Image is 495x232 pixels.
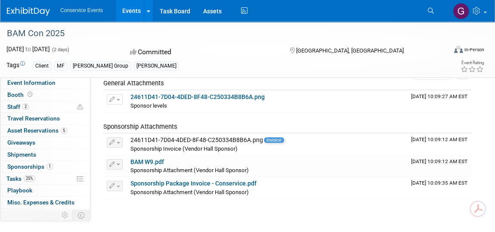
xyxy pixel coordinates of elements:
td: Tags [6,61,25,71]
a: Staff2 [0,101,90,113]
span: to [24,46,32,53]
td: Toggle Event Tabs [73,210,90,221]
img: Format-Inperson.png [454,46,463,53]
img: Gayle Reese [453,3,469,19]
span: Potential Scheduling Conflict -- at least one attendee is tagged in another overlapping event. [77,103,83,111]
span: Shipments [7,151,36,158]
a: Travel Reservations [0,113,90,124]
a: Sponsorship Package Invoice - Conservice.pdf [130,180,257,187]
td: Personalize Event Tab Strip [58,210,73,221]
div: MF [54,62,67,71]
a: Sponsorships1 [0,161,90,173]
a: Event Information [0,77,90,89]
span: 2 [22,103,29,110]
span: (2 days) [51,47,69,53]
span: Booth [7,91,34,98]
td: Upload Timestamp [408,90,471,112]
span: Upload Timestamp [411,136,467,142]
a: Misc. Expenses & Credits [0,197,90,208]
a: Tasks25% [0,173,90,185]
span: Sponsorships [7,163,53,170]
span: Upload Timestamp [411,180,467,186]
span: Sponsorship Invoice (Vendor Hall Sponsor) [130,145,238,152]
a: Giveaways [0,137,90,148]
span: Upload Timestamp [411,158,467,164]
div: Client [33,62,51,71]
div: In-Person [464,46,484,53]
span: Playbook [7,187,32,194]
span: Conservice Events [60,7,103,13]
span: Sponsorship Attachments [103,123,177,130]
span: Booth not reserved yet [26,91,34,98]
td: Upload Timestamp [408,133,471,155]
div: Committed [127,45,276,60]
a: Booth [0,89,90,101]
span: 1 [46,163,53,170]
span: 25% [24,175,35,182]
span: Staff [7,103,29,110]
span: Sponsor levels [130,102,167,109]
td: Upload Timestamp [408,155,471,177]
div: Event Format [410,45,485,58]
span: Tasks [6,175,35,182]
a: 24611D41-7D04-4DED-8F48-C250334B8B6A.png [130,93,265,100]
span: [DATE] [DATE] [6,46,50,53]
a: Asset Reservations5 [0,125,90,136]
span: [GEOGRAPHIC_DATA], [GEOGRAPHIC_DATA] [296,47,404,54]
div: 24611D41-7D04-4DED-8F48-C250334B8B6A.png [130,136,404,144]
div: BAM Con 2025 [4,26,437,41]
span: Invoice [264,137,284,143]
span: 5 [61,127,67,134]
span: Misc. Expenses & Credits [7,199,74,206]
span: Sponsorship Attachment (Vendor Hall Sponsor) [130,167,249,173]
span: Giveaways [7,139,35,146]
span: Asset Reservations [7,127,67,134]
a: BAM W9.pdf [130,158,164,165]
div: [PERSON_NAME] Group [70,62,131,71]
span: Travel Reservations [7,115,60,122]
span: Upload Timestamp [411,93,467,99]
td: Upload Timestamp [408,177,471,198]
img: ExhibitDay [7,7,50,16]
span: Event Information [7,79,56,86]
a: Playbook [0,185,90,196]
div: Event Rating [461,61,484,65]
span: Sponsorship Attachment (Vendor Hall Sponsor) [130,189,249,195]
span: General Attachments [103,79,164,87]
a: Shipments [0,149,90,161]
div: [PERSON_NAME] [134,62,179,71]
